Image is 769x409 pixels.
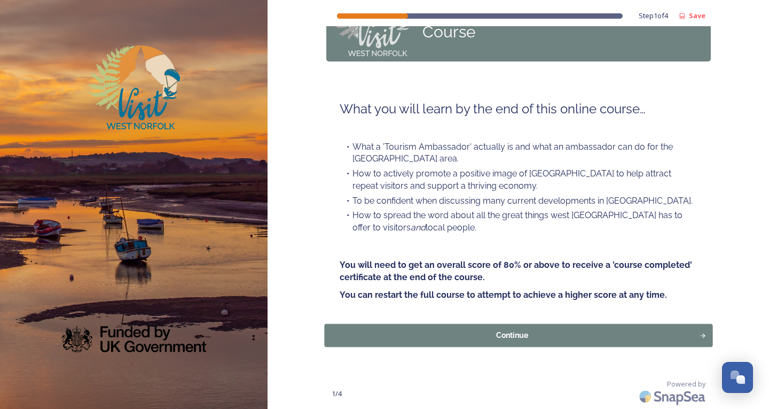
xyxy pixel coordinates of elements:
[722,362,753,393] button: Open Chat
[324,323,712,346] button: Continue
[340,100,697,118] h2: What you will learn by the end of this online course…
[332,389,342,399] span: 1 / 4
[340,195,697,207] li: To be confident when discussing many current developments in [GEOGRAPHIC_DATA].
[411,222,426,233] em: and
[340,168,697,192] li: How to actively promote a positive image of [GEOGRAPHIC_DATA] to help attract repeat visitors and...
[639,11,668,21] span: Step 1 of 4
[330,330,694,341] div: Continue
[636,384,711,409] img: SnapSea Logo
[689,11,705,20] strong: Save
[340,141,697,165] li: What a 'Tourism Ambassador' actually is and what an ambassador can do for the [GEOGRAPHIC_DATA] a...
[340,260,694,282] strong: You will need to get an overall score of 80% or above to receive a 'course completed' certificate...
[340,290,667,300] strong: You can restart the full course to attempt to achieve a higher score at any time.
[667,379,705,389] span: Powered by
[340,210,697,234] li: How to spread the word about all the great things west [GEOGRAPHIC_DATA] has to offer to visitors...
